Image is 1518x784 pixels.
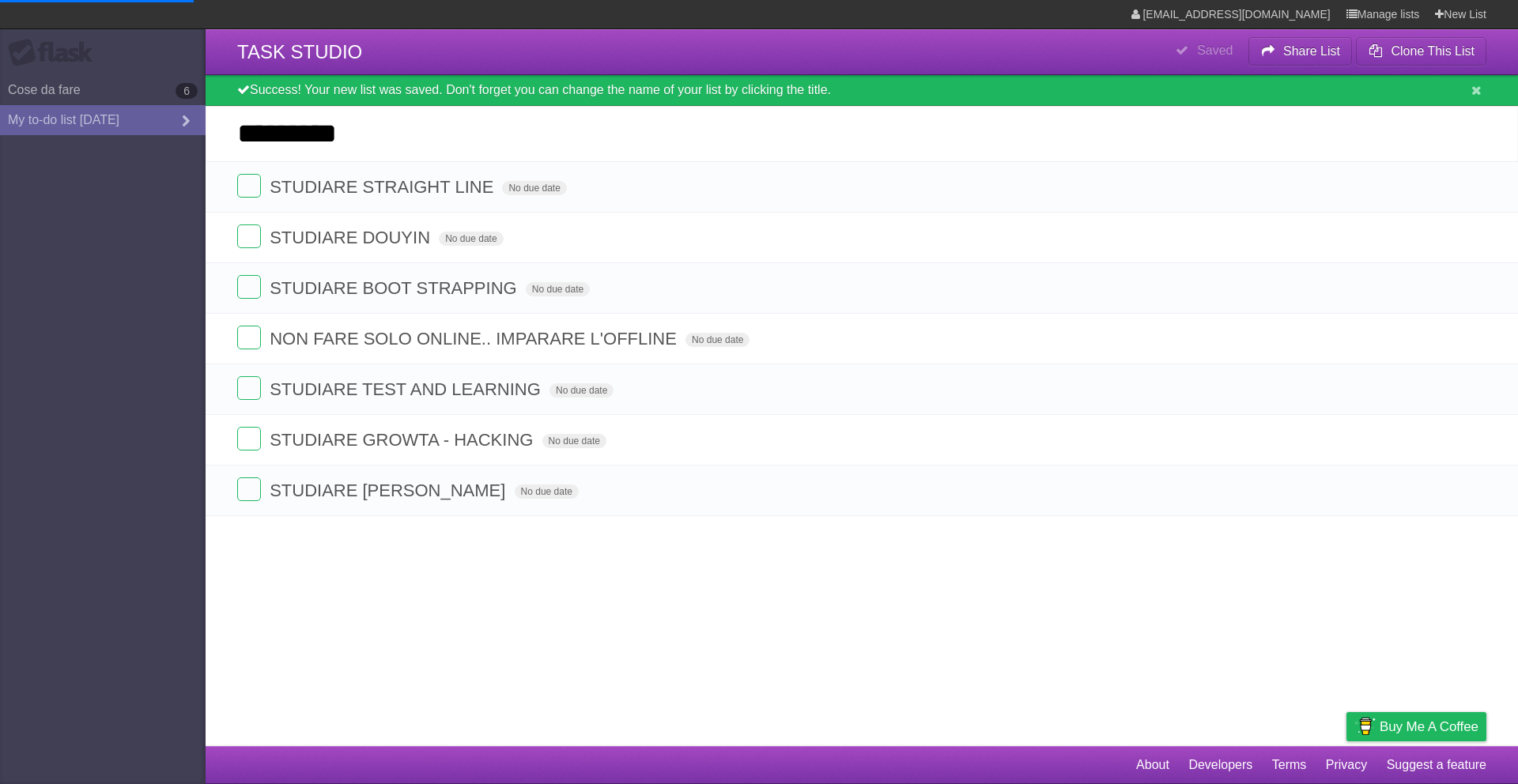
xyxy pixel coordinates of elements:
span: No due date [515,484,579,499]
span: STUDIARE BOOT STRAPPING [270,278,521,298]
span: STUDIARE TEST AND LEARNING [270,379,545,399]
label: Star task [1390,376,1420,402]
div: Success! Your new list was saved. Don't forget you can change the name of your list by clicking t... [206,75,1518,106]
label: Done [237,376,261,400]
span: No due date [685,333,750,347]
label: Star task [1390,224,1420,251]
b: 6 [176,83,198,99]
label: Star task [1390,427,1420,453]
span: STUDIARE STRAIGHT LINE [270,177,497,197]
a: Suggest a feature [1387,750,1486,780]
button: Clone This List [1356,37,1486,66]
label: Done [237,477,261,501]
span: No due date [526,282,590,296]
span: No due date [549,383,614,398]
label: Star task [1390,477,1420,503]
span: NON FARE SOLO ONLINE.. IMPARARE L'OFFLINE [270,329,681,349]
label: Done [237,275,261,299]
a: Privacy [1326,750,1367,780]
span: TASK STUDIO [237,41,362,62]
label: Star task [1390,174,1420,200]
span: Buy me a coffee [1380,713,1478,741]
button: Share List [1248,37,1353,66]
label: Done [237,174,261,198]
div: Flask [8,39,103,67]
label: Star task [1390,275,1420,301]
label: Star task [1390,326,1420,352]
b: Saved [1197,43,1233,57]
a: Buy me a coffee [1346,712,1486,741]
span: STUDIARE DOUYIN [270,228,434,247]
span: No due date [542,434,606,448]
span: No due date [502,181,566,195]
b: Share List [1283,44,1340,58]
span: STUDIARE [PERSON_NAME] [270,481,509,500]
span: No due date [439,232,503,246]
label: Done [237,326,261,349]
label: Done [237,427,261,450]
a: About [1136,750,1169,780]
span: STUDIARE GROWTA - HACKING [270,430,537,450]
img: Buy me a coffee [1354,713,1376,740]
label: Done [237,224,261,248]
a: Terms [1272,750,1307,780]
b: Clone This List [1391,44,1475,58]
a: Developers [1188,750,1252,780]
